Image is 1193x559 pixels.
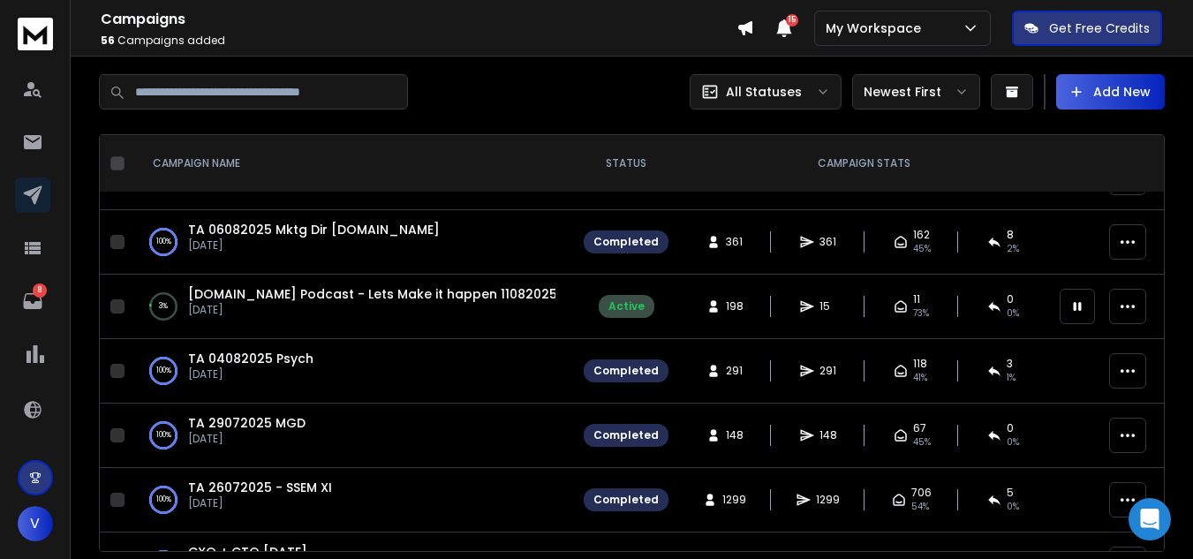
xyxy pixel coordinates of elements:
[679,135,1049,193] th: CAMPAIGN STATS
[132,404,573,468] td: 100%TA 29072025 MGD[DATE]
[593,235,659,249] div: Completed
[188,367,313,381] p: [DATE]
[15,283,50,319] a: 8
[913,306,929,321] span: 73 %
[1007,371,1016,385] span: 1 %
[18,506,53,541] button: V
[573,135,679,193] th: STATUS
[593,493,659,507] div: Completed
[913,371,927,385] span: 41 %
[188,221,440,238] a: TA 06082025 Mktg Dir [DOMAIN_NAME]
[911,500,929,514] span: 54 %
[819,299,837,313] span: 15
[852,74,980,110] button: Newest First
[819,428,837,442] span: 148
[1056,74,1165,110] button: Add New
[1049,19,1150,37] p: Get Free Credits
[819,364,837,378] span: 291
[726,299,744,313] span: 198
[1012,11,1162,46] button: Get Free Credits
[608,299,645,313] div: Active
[132,275,573,339] td: 3%[DOMAIN_NAME] Podcast - Lets Make it happen 11082025[DATE]
[1129,498,1171,540] div: Open Intercom Messenger
[913,357,927,371] span: 118
[819,235,837,249] span: 361
[726,235,744,249] span: 361
[159,298,168,315] p: 3 %
[1007,486,1014,500] span: 5
[913,292,920,306] span: 11
[722,493,746,507] span: 1299
[1007,242,1019,256] span: 2 %
[132,339,573,404] td: 100%TA 04082025 Psych[DATE]
[826,19,928,37] p: My Workspace
[132,468,573,533] td: 100%TA 26072025 - SSEM XI[DATE]
[913,228,930,242] span: 162
[101,34,736,48] p: Campaigns added
[1007,292,1014,306] span: 0
[156,427,171,444] p: 100 %
[726,83,802,101] p: All Statuses
[913,421,926,435] span: 67
[593,364,659,378] div: Completed
[156,233,171,251] p: 100 %
[188,414,306,432] a: TA 29072025 MGD
[1007,357,1013,371] span: 3
[188,285,557,303] a: [DOMAIN_NAME] Podcast - Lets Make it happen 11082025
[188,479,332,496] a: TA 26072025 - SSEM XI
[101,9,736,30] h1: Campaigns
[726,364,744,378] span: 291
[188,496,332,510] p: [DATE]
[593,428,659,442] div: Completed
[1007,306,1019,321] span: 0 %
[188,238,440,253] p: [DATE]
[156,362,171,380] p: 100 %
[101,33,115,48] span: 56
[132,210,573,275] td: 100%TA 06082025 Mktg Dir [DOMAIN_NAME][DATE]
[188,432,306,446] p: [DATE]
[786,14,798,26] span: 15
[913,242,931,256] span: 45 %
[188,350,313,367] a: TA 04082025 Psych
[816,493,840,507] span: 1299
[1007,228,1014,242] span: 8
[188,303,555,317] p: [DATE]
[726,428,744,442] span: 148
[911,486,932,500] span: 706
[1007,435,1019,449] span: 0 %
[18,18,53,50] img: logo
[33,283,47,298] p: 8
[156,491,171,509] p: 100 %
[913,435,931,449] span: 45 %
[1007,421,1014,435] span: 0
[1007,500,1019,514] span: 0 %
[132,135,573,193] th: CAMPAIGN NAME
